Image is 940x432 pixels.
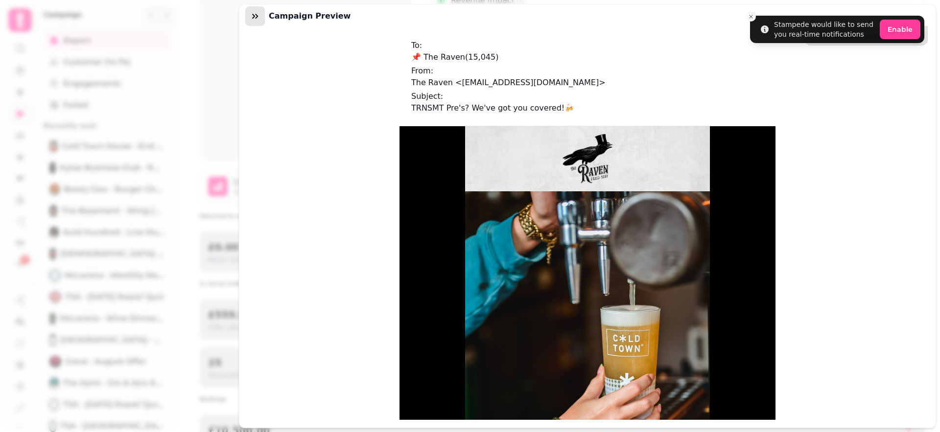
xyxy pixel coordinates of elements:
p: From: [411,65,764,77]
span: Save campaign to template [813,32,919,39]
p: Subject: [411,91,764,102]
button: Save campaign to template [805,26,928,45]
h3: Campaign preview [269,10,354,22]
p: The Raven <[EMAIL_ADDRESS][DOMAIN_NAME]> [411,77,764,89]
p: TRNSMT Pre's? We've got you covered!🍻 [411,102,764,114]
iframe: email-window-popup [399,126,775,420]
p: 📌 The Raven ( 15,045 ) [411,51,764,63]
p: To: [411,40,764,51]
